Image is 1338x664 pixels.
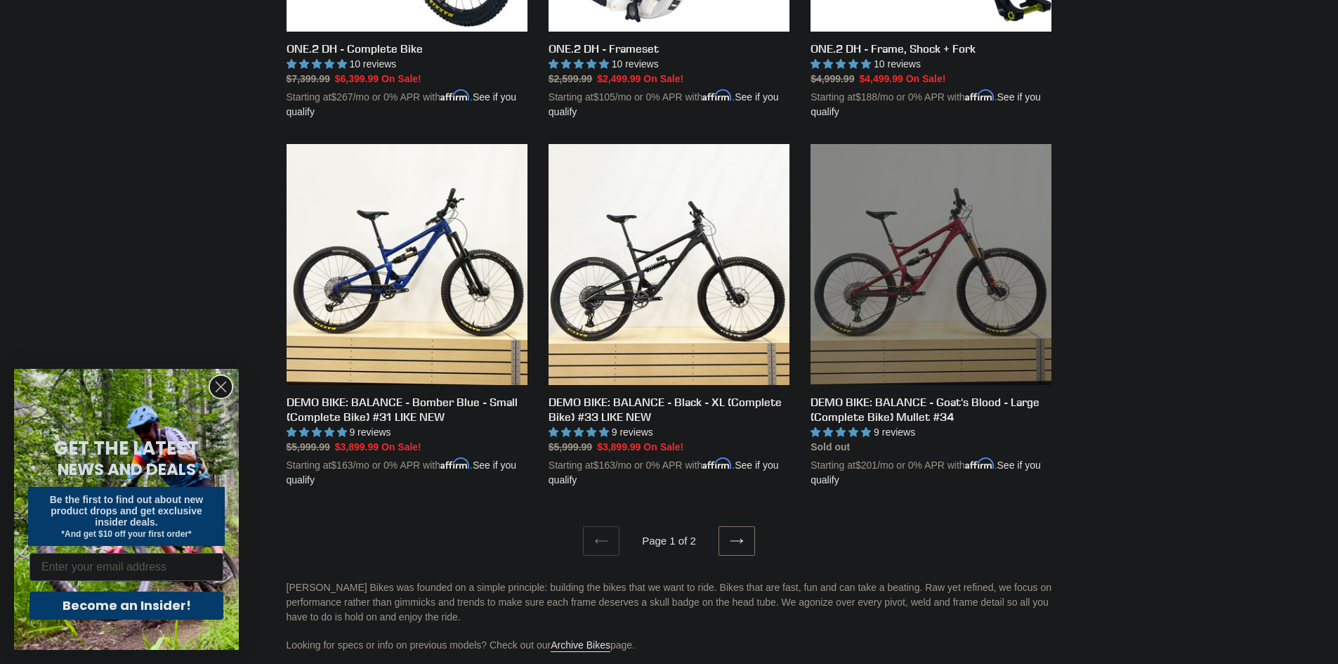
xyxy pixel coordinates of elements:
[209,375,233,399] button: Close dialog
[61,529,191,539] span: *And get $10 off your first order*
[29,553,223,581] input: Enter your email address
[50,494,204,528] span: Be the first to find out about new product drops and get exclusive insider deals.
[54,436,199,461] span: GET THE LATEST
[551,639,610,652] a: Archive Bikes
[287,639,636,652] span: Looking for specs or info on previous models? Check out our page.
[623,533,716,549] li: Page 1 of 2
[29,592,223,620] button: Become an Insider!
[58,458,196,481] span: NEWS AND DEALS
[287,580,1052,625] p: [PERSON_NAME] Bikes was founded on a simple principle: building the bikes that we want to ride. B...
